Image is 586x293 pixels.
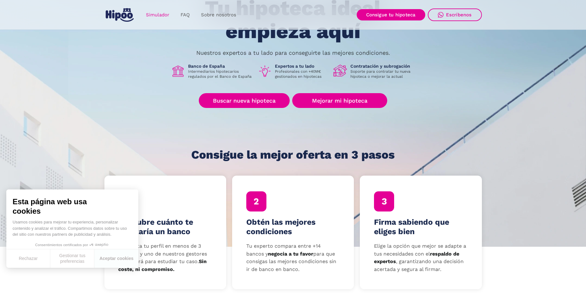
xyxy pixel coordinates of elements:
h1: Contratación y subrogación [350,63,415,69]
h4: Descubre cuánto te prestaría un banco [118,217,212,236]
h1: Banco de España [188,63,253,69]
a: home [104,6,135,24]
h4: Obtén las mejores condiciones [246,217,340,236]
a: Consigue tu hipoteca [357,9,425,20]
a: Buscar nueva hipoteca [199,93,290,108]
a: Simulador [140,9,175,21]
p: Intermediarios hipotecarios regulados por el Banco de España [188,69,253,79]
p: Nuestros expertos a tu lado para conseguirte las mejores condiciones. [196,50,390,55]
a: Mejorar mi hipoteca [292,93,387,108]
p: Soporte para contratar tu nueva hipoteca o mejorar la actual [350,69,415,79]
h1: Expertos a tu lado [275,63,328,69]
a: FAQ [175,9,195,21]
p: Elige la opción que mejor se adapte a tus necesidades con el , garantizando una decisión acertada... [374,242,468,273]
strong: Sin coste, ni compromiso. [118,258,207,272]
div: Escríbenos [446,12,472,18]
p: Profesionales con +40M€ gestionados en hipotecas [275,69,328,79]
strong: negocia a tu favor [268,251,313,257]
a: Escríbenos [428,8,482,21]
h1: Consigue la mejor oferta en 3 pasos [191,149,395,161]
h4: Firma sabiendo que eliges bien [374,217,468,236]
a: Sobre nosotros [195,9,242,21]
p: Tu experto compara entre +14 bancos y para que consigas las mejores condiciones sin ir de banco e... [246,242,340,273]
p: Completa tu perfil en menos de 3 minutos y uno de nuestros gestores te llamará para estudiar tu c... [118,242,212,273]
